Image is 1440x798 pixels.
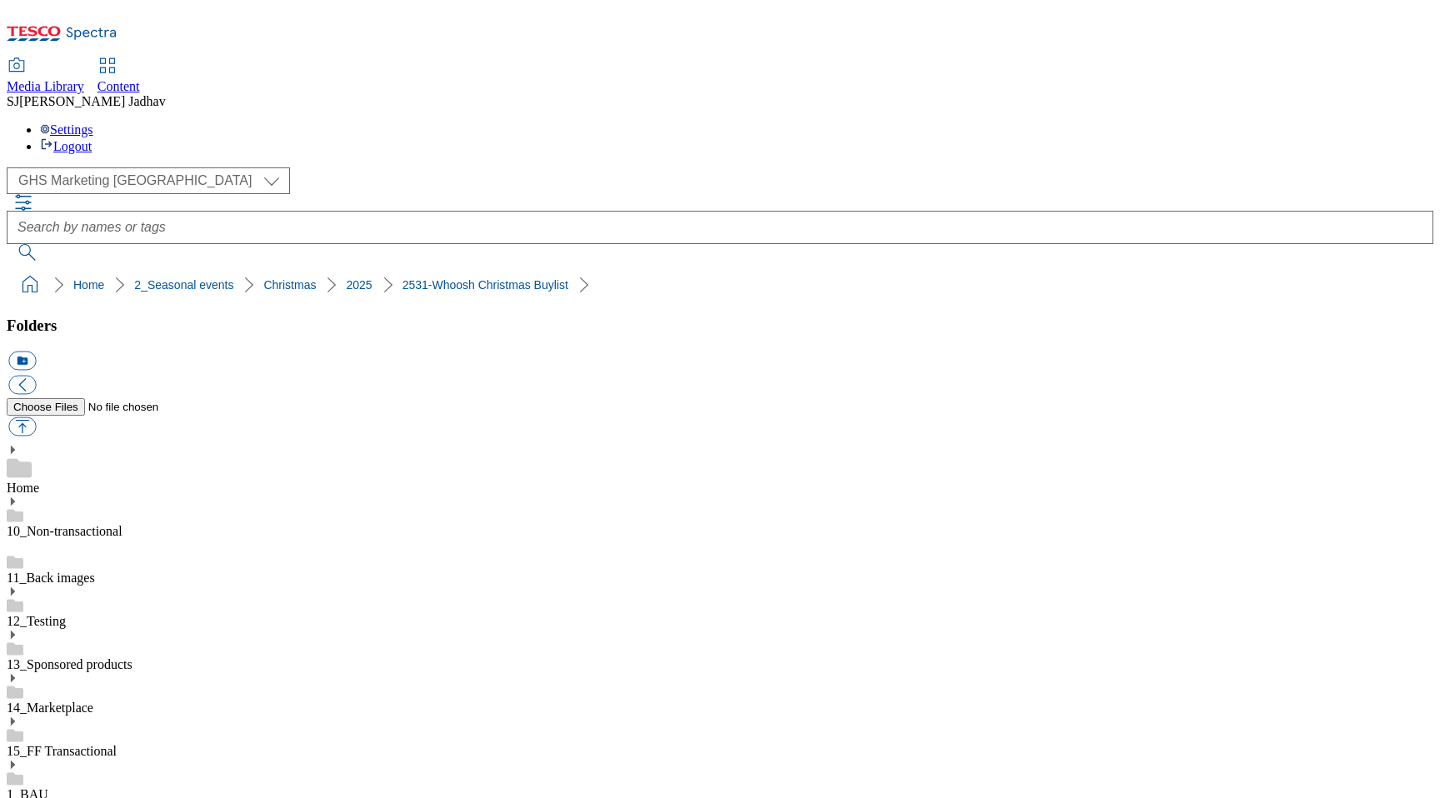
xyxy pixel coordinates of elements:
[97,79,140,93] span: Content
[7,701,93,715] a: 14_Marketplace
[7,269,1433,301] nav: breadcrumb
[7,524,122,538] a: 10_Non-transactional
[7,481,39,495] a: Home
[40,122,93,137] a: Settings
[7,317,1433,335] h3: Folders
[7,59,84,94] a: Media Library
[7,657,132,671] a: 13_Sponsored products
[346,278,372,292] a: 2025
[73,278,104,292] a: Home
[134,278,233,292] a: 2_Seasonal events
[7,94,19,108] span: SJ
[7,211,1433,244] input: Search by names or tags
[7,744,117,758] a: 15_FF Transactional
[19,94,166,108] span: [PERSON_NAME] Jadhav
[7,571,95,585] a: 11_Back images
[40,139,92,153] a: Logout
[7,79,84,93] span: Media Library
[97,59,140,94] a: Content
[263,278,316,292] a: Christmas
[402,278,568,292] a: 2531-Whoosh Christmas Buylist
[7,614,66,628] a: 12_Testing
[17,272,43,298] a: home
